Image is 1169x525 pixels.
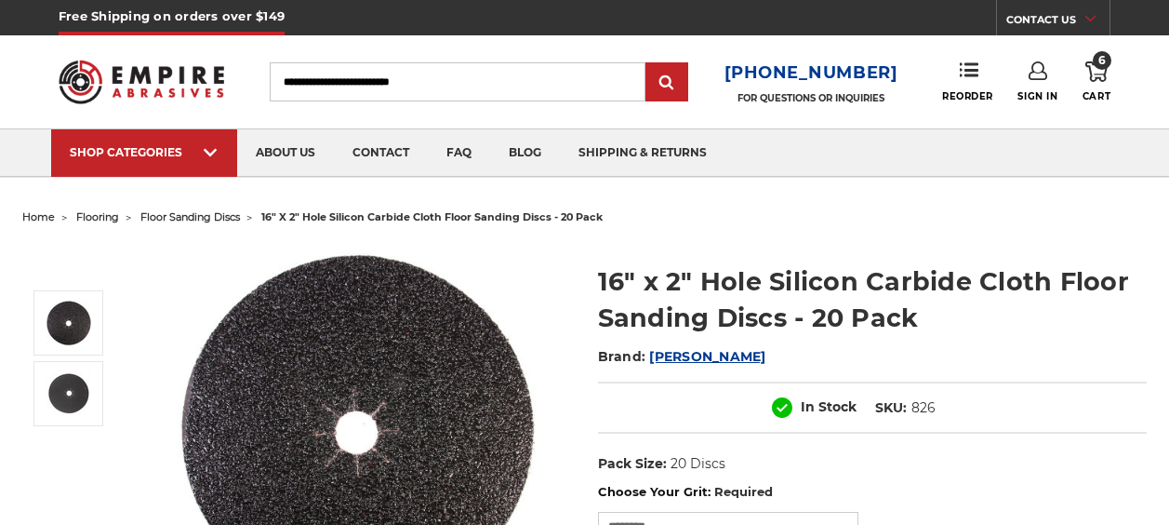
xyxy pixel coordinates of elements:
a: CONTACT US [1006,9,1109,35]
h1: 16" x 2" Hole Silicon Carbide Cloth Floor Sanding Discs - 20 Pack [598,263,1147,336]
a: flooring [76,210,119,223]
a: blog [490,129,560,177]
a: [PERSON_NAME] [649,348,765,365]
a: about us [237,129,334,177]
span: 16" x 2" hole silicon carbide cloth floor sanding discs - 20 pack [261,210,603,223]
a: floor sanding discs [140,210,240,223]
small: Required [714,484,773,499]
a: 6 Cart [1083,61,1110,102]
input: Submit [648,64,685,101]
a: [PHONE_NUMBER] [724,60,898,87]
dd: 826 [911,398,936,418]
span: Reorder [942,90,993,102]
img: Empire Abrasives [59,49,224,114]
dt: Pack Size: [598,454,667,474]
span: Brand: [598,348,646,365]
a: Reorder [942,61,993,101]
a: contact [334,129,428,177]
dt: SKU: [875,398,907,418]
img: Silicon Carbide 16" x 2" Cloth Floor Sanding Discs [46,300,92,346]
span: Sign In [1017,90,1057,102]
span: 6 [1093,51,1111,70]
dd: 20 Discs [671,454,725,474]
a: faq [428,129,490,177]
div: SHOP CATEGORIES [70,145,219,159]
a: home [22,210,55,223]
span: Cart [1083,90,1110,102]
img: Silicon Carbide 16" x 2" Floor Sanding Cloth Discs [46,370,92,417]
p: FOR QUESTIONS OR INQUIRIES [724,92,898,104]
a: shipping & returns [560,129,725,177]
label: Choose Your Grit: [598,483,1147,502]
span: In Stock [801,398,857,415]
